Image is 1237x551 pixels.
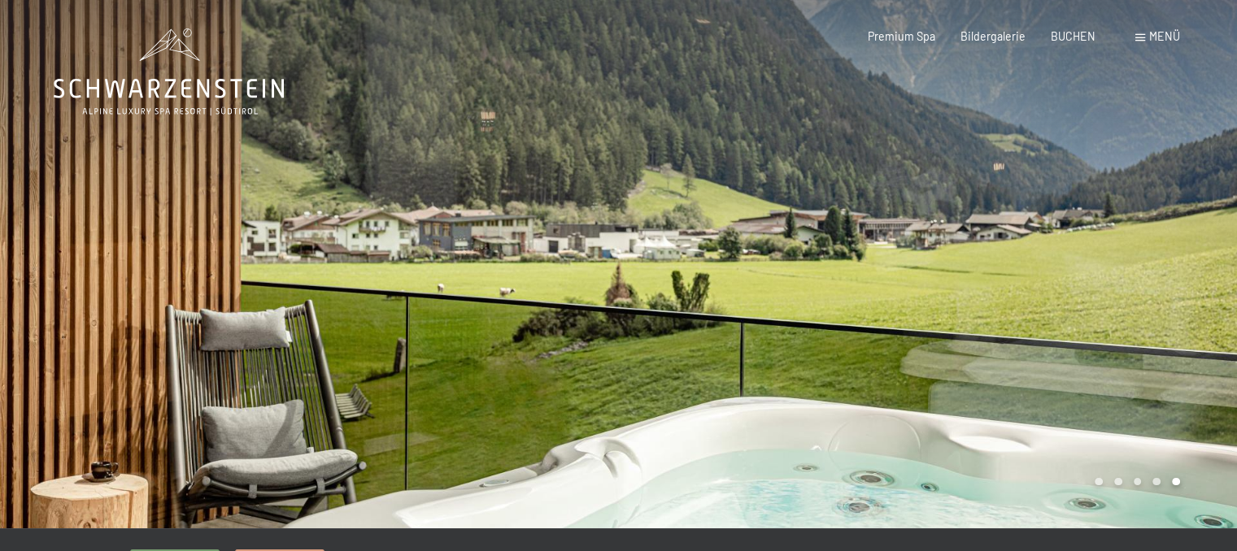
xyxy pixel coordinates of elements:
[960,29,1026,43] a: Bildergalerie
[1051,29,1095,43] a: BUCHEN
[868,29,935,43] a: Premium Spa
[1149,29,1180,43] span: Menü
